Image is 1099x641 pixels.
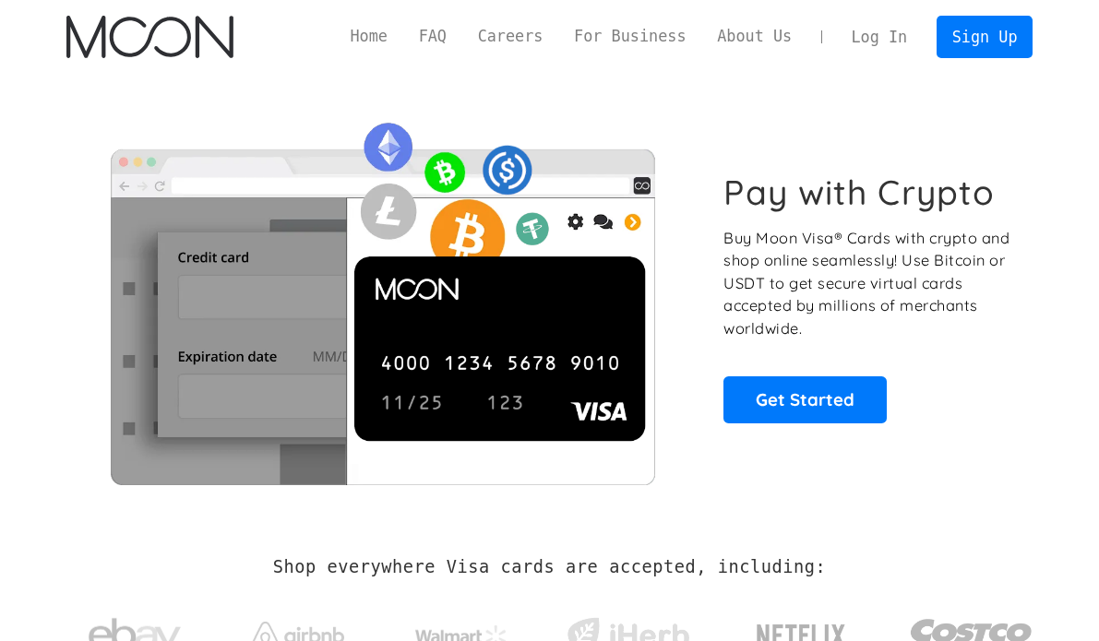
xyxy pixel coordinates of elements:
h1: Pay with Crypto [723,172,995,213]
p: Buy Moon Visa® Cards with crypto and shop online seamlessly! Use Bitcoin or USDT to get secure vi... [723,227,1012,340]
a: FAQ [403,25,462,48]
a: About Us [701,25,807,48]
h2: Shop everywhere Visa cards are accepted, including: [273,557,826,577]
a: Careers [462,25,558,48]
img: Moon Cards let you spend your crypto anywhere Visa is accepted. [66,110,699,484]
a: Get Started [723,376,887,422]
a: Sign Up [937,16,1033,57]
a: Log In [836,17,923,57]
img: Moon Logo [66,16,233,58]
a: Home [335,25,403,48]
a: For Business [558,25,701,48]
